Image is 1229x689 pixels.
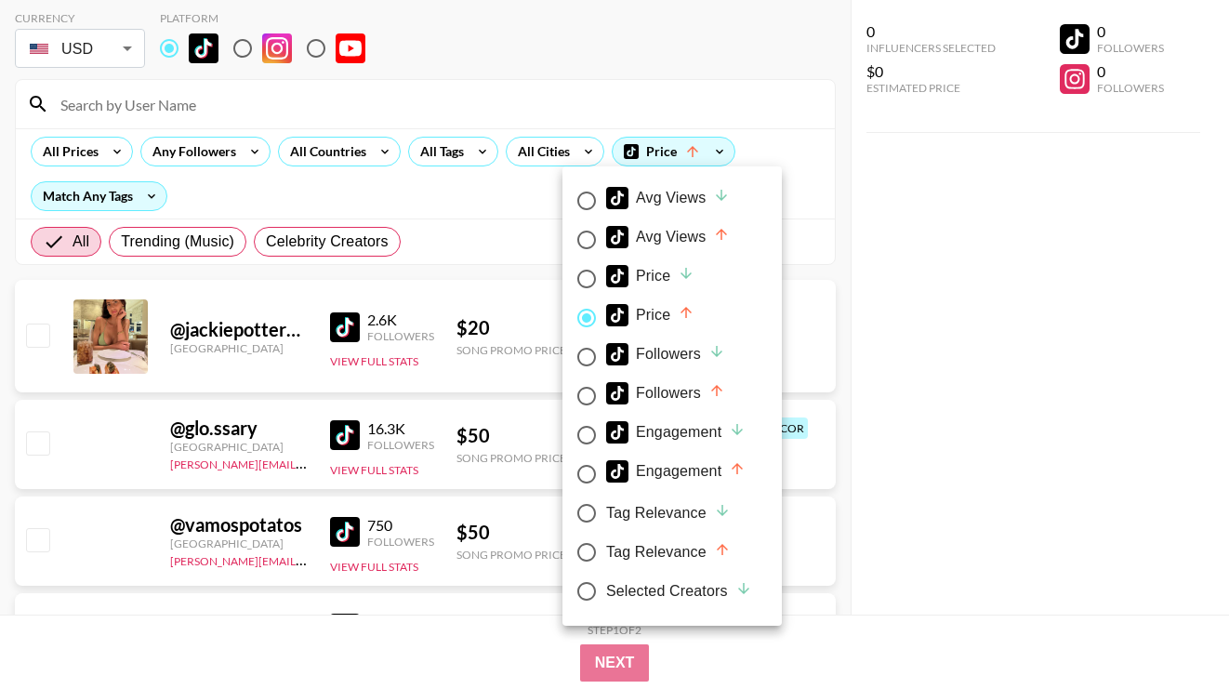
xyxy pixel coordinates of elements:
[606,343,725,365] div: Followers
[1136,596,1207,667] iframe: Drift Widget Chat Controller
[606,541,731,563] div: Tag Relevance
[606,187,730,209] div: Avg Views
[606,460,746,483] div: Engagement
[606,421,746,444] div: Engagement
[606,580,752,603] div: Selected Creators
[606,265,694,287] div: Price
[606,382,725,404] div: Followers
[606,226,730,248] div: Avg Views
[606,304,694,326] div: Price
[606,502,731,524] div: Tag Relevance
